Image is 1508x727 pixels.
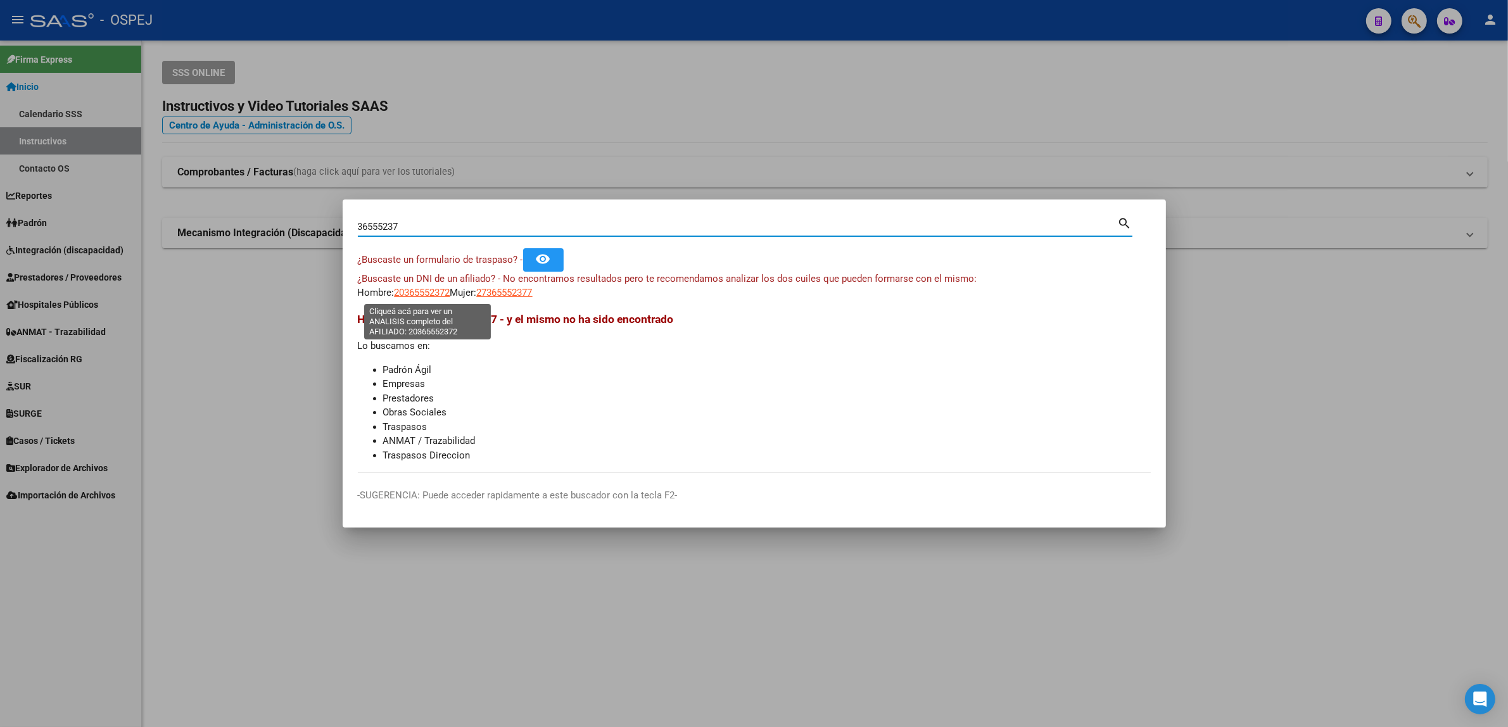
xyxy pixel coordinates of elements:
span: Hemos buscado - 36555237 - y el mismo no ha sido encontrado [358,313,674,326]
li: ANMAT / Trazabilidad [383,434,1151,448]
span: ¿Buscaste un DNI de un afiliado? - No encontramos resultados pero te recomendamos analizar los do... [358,273,977,284]
mat-icon: search [1118,215,1132,230]
li: Padrón Ágil [383,363,1151,377]
li: Traspasos Direccion [383,448,1151,463]
span: 27365552377 [477,287,533,298]
mat-icon: remove_red_eye [536,251,551,267]
div: Open Intercom Messenger [1465,684,1495,714]
span: 20365552372 [395,287,450,298]
li: Obras Sociales [383,405,1151,420]
li: Prestadores [383,391,1151,406]
p: -SUGERENCIA: Puede acceder rapidamente a este buscador con la tecla F2- [358,488,1151,503]
div: Hombre: Mujer: [358,272,1151,300]
li: Empresas [383,377,1151,391]
span: ¿Buscaste un formulario de traspaso? - [358,254,523,265]
div: Lo buscamos en: [358,311,1151,462]
li: Traspasos [383,420,1151,434]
